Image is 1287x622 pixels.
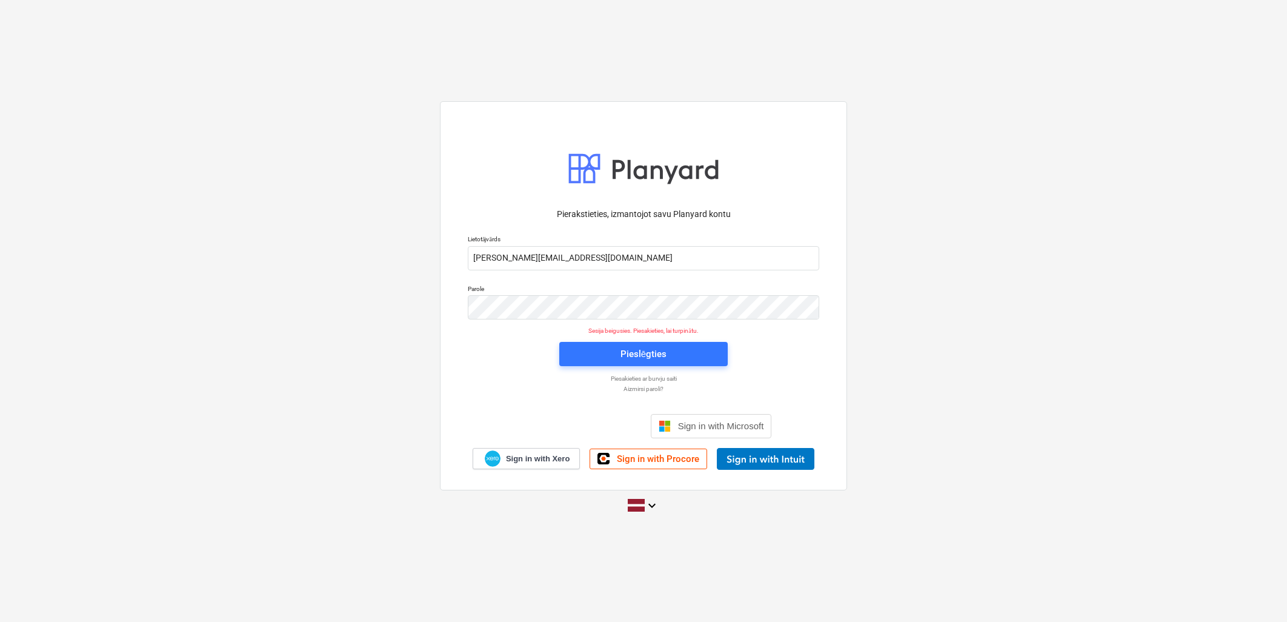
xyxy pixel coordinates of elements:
[468,235,819,246] p: Lietotājvārds
[485,450,501,467] img: Xero logo
[462,385,825,393] a: Aizmirsi paroli?
[462,375,825,383] a: Piesakieties ar burvju saiti
[510,413,647,440] iframe: Poga Pierakstīties ar Google kontu
[678,421,764,431] span: Sign in with Microsoft
[506,453,570,464] span: Sign in with Xero
[461,327,826,335] p: Sesija beigusies. Piesakieties, lai turpinātu.
[468,208,819,221] p: Pierakstieties, izmantojot savu Planyard kontu
[473,448,580,469] a: Sign in with Xero
[645,498,659,513] i: keyboard_arrow_down
[468,285,819,295] p: Parole
[468,246,819,270] input: Lietotājvārds
[590,449,707,469] a: Sign in with Procore
[620,346,667,362] div: Pieslēgties
[659,420,671,432] img: Microsoft logo
[559,342,728,366] button: Pieslēgties
[617,453,699,464] span: Sign in with Procore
